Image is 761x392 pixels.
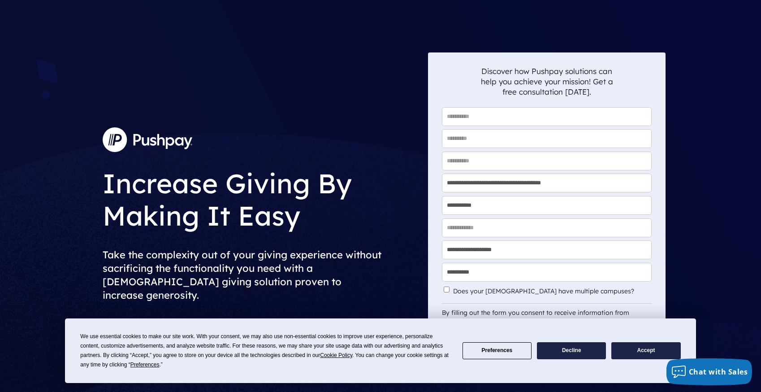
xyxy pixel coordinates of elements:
h2: Take the complexity out of your giving experience without sacrificing the functionality you need ... [103,241,421,309]
div: By filling out the form you consent to receive information from Pushpay at the email address or t... [442,303,652,327]
button: Preferences [463,342,532,360]
span: Preferences [130,362,160,368]
div: We use essential cookies to make our site work. With your consent, we may also use non-essential ... [80,332,451,370]
button: Chat with Sales [666,358,752,385]
p: Discover how Pushpay solutions can help you achieve your mission! Get a free consultation [DATE]. [480,66,613,97]
h1: Increase Giving By Making It Easy [103,160,421,234]
div: Cookie Consent Prompt [65,318,696,383]
span: Cookie Policy [320,352,352,358]
label: Does your [DEMOGRAPHIC_DATA] have multiple campuses? [453,287,650,295]
span: Chat with Sales [689,367,748,377]
button: Accept [611,342,680,360]
button: Decline [537,342,606,360]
